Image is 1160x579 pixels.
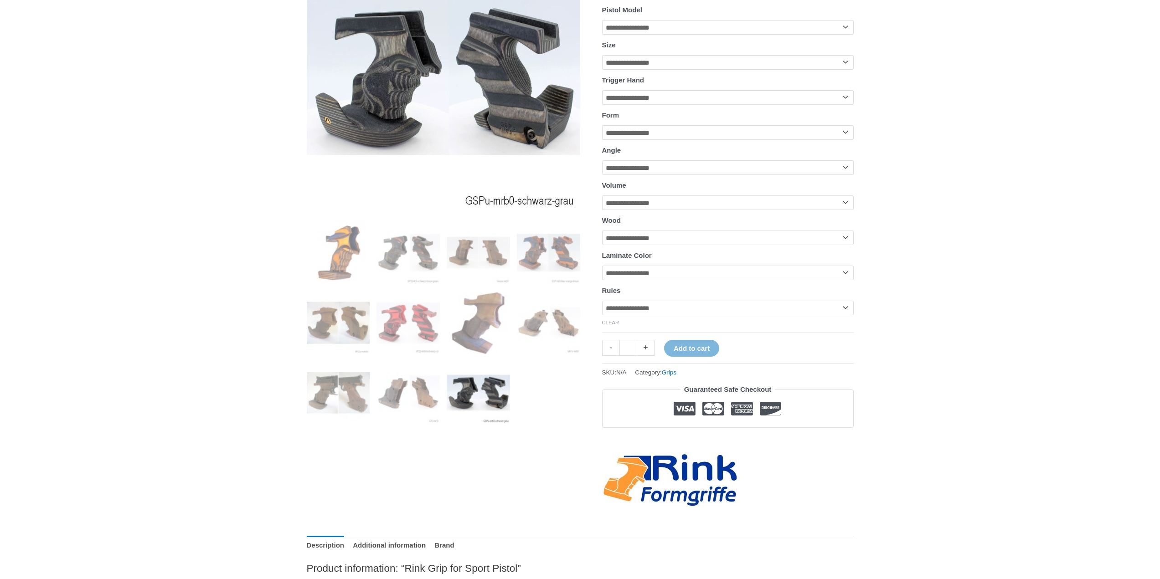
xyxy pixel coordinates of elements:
[307,291,370,354] img: Rink Grip for Sport Pistol - Image 5
[376,221,440,284] img: Rink Grip for Sport Pistol - Image 2
[447,221,510,284] img: Rink Grip for Sport Pistol - Image 3
[602,320,619,325] a: Clear options
[602,111,619,119] label: Form
[602,216,621,224] label: Wood
[517,291,580,354] img: Rink Sport Pistol Grip
[517,221,580,284] img: Rink Grip for Sport Pistol - Image 4
[434,536,454,555] a: Brand
[447,361,510,425] img: Rink Grip for Sport Pistol - Image 11
[307,536,345,555] a: Description
[307,361,370,425] img: Rink Grip for Sport Pistol - Image 9
[602,76,644,84] label: Trigger Hand
[447,291,510,354] img: Rink Grip for Sport Pistol - Image 7
[602,287,621,294] label: Rules
[602,435,854,446] iframe: Customer reviews powered by Trustpilot
[602,367,627,378] span: SKU:
[602,41,616,49] label: Size
[602,452,739,508] a: Rink-Formgriffe
[376,361,440,425] img: Rink Grip for Sport Pistol - Image 10
[635,367,676,378] span: Category:
[353,536,426,555] a: Additional information
[602,340,619,356] a: -
[616,369,627,376] span: N/A
[619,340,637,356] input: Product quantity
[307,562,854,575] h2: Product information: “Rink Grip for Sport Pistol”
[637,340,655,356] a: +
[681,383,775,396] legend: Guaranteed Safe Checkout
[602,251,652,259] label: Laminate Color
[602,6,642,14] label: Pistol Model
[376,291,440,354] img: Rink Grip for Sport Pistol - Image 6
[602,146,621,154] label: Angle
[664,340,719,357] button: Add to cart
[307,221,370,284] img: Rink Grip for Sport Pistol
[662,369,676,376] a: Grips
[602,181,626,189] label: Volume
